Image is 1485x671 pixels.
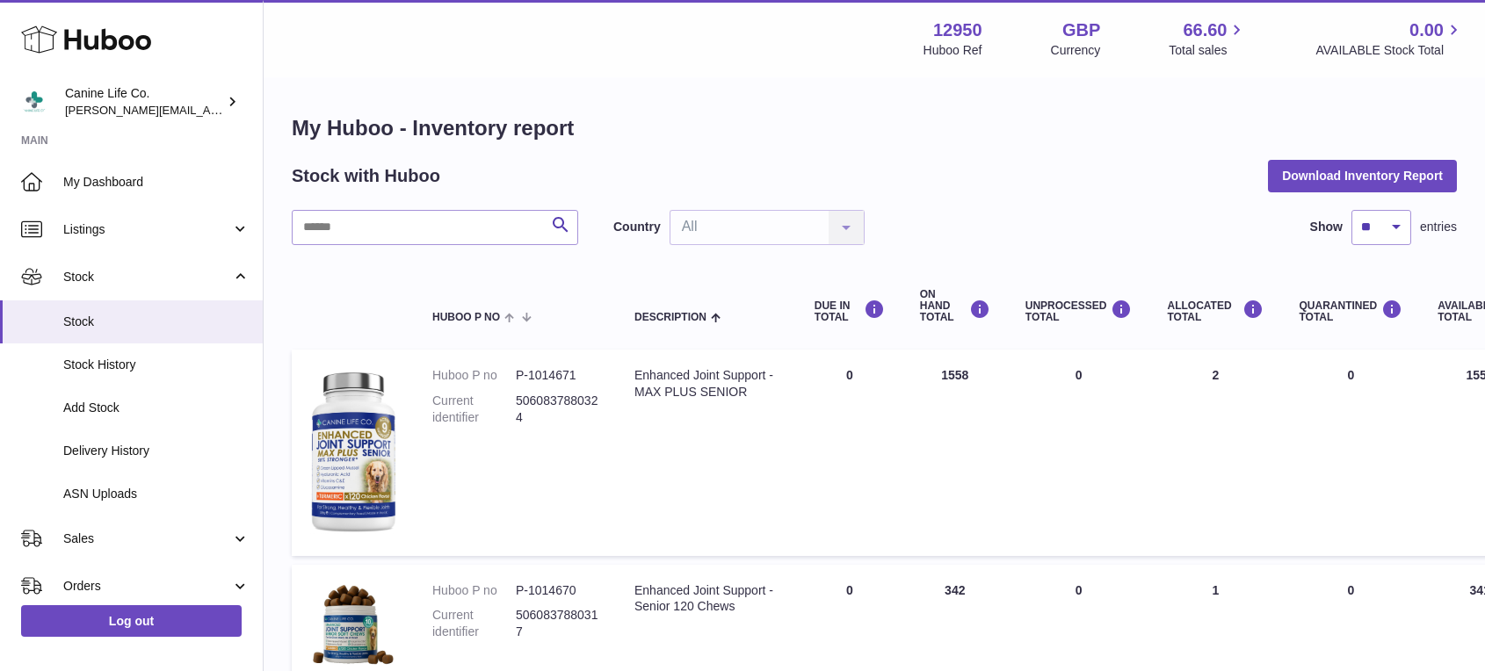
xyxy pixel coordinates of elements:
img: product image [309,582,397,670]
div: ON HAND Total [920,289,990,324]
div: Huboo Ref [924,42,982,59]
span: Stock [63,314,250,330]
div: Enhanced Joint Support - Senior 120 Chews [634,582,779,616]
span: Listings [63,221,231,238]
span: Stock [63,269,231,285]
button: Download Inventory Report [1268,160,1457,191]
span: 66.60 [1183,18,1227,42]
dt: Huboo P no [432,582,516,599]
img: kevin@clsgltd.co.uk [21,89,47,115]
dd: 5060837880324 [516,393,599,426]
span: Description [634,312,706,323]
div: UNPROCESSED Total [1025,299,1133,323]
span: [PERSON_NAME][EMAIL_ADDRESS][DOMAIN_NAME] [65,103,352,117]
h1: My Huboo - Inventory report [292,114,1457,142]
dt: Current identifier [432,607,516,640]
strong: GBP [1062,18,1100,42]
td: 2 [1149,350,1281,555]
span: Huboo P no [432,312,500,323]
div: Canine Life Co. [65,85,223,119]
div: Enhanced Joint Support - MAX PLUS SENIOR [634,367,779,400]
span: ASN Uploads [63,486,250,502]
div: DUE IN TOTAL [815,299,885,323]
span: 0 [1347,583,1354,597]
dt: Current identifier [432,393,516,426]
span: Add Stock [63,400,250,416]
span: 0 [1347,368,1354,382]
span: 0.00 [1409,18,1444,42]
span: Delivery History [63,443,250,459]
div: QUARANTINED Total [1299,299,1402,323]
span: Total sales [1169,42,1247,59]
td: 0 [1008,350,1150,555]
span: Sales [63,530,231,547]
td: 0 [797,350,902,555]
dt: Huboo P no [432,367,516,384]
div: Currency [1051,42,1101,59]
label: Show [1310,219,1343,235]
img: product image [309,367,397,534]
dd: P-1014671 [516,367,599,384]
h2: Stock with Huboo [292,164,440,188]
a: 0.00 AVAILABLE Stock Total [1315,18,1464,59]
dd: 5060837880317 [516,607,599,640]
span: My Dashboard [63,174,250,191]
span: entries [1420,219,1457,235]
span: AVAILABLE Stock Total [1315,42,1464,59]
a: 66.60 Total sales [1169,18,1247,59]
a: Log out [21,605,242,637]
span: Orders [63,578,231,595]
td: 1558 [902,350,1008,555]
div: ALLOCATED Total [1167,299,1264,323]
label: Country [613,219,661,235]
strong: 12950 [933,18,982,42]
dd: P-1014670 [516,582,599,599]
span: Stock History [63,357,250,373]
